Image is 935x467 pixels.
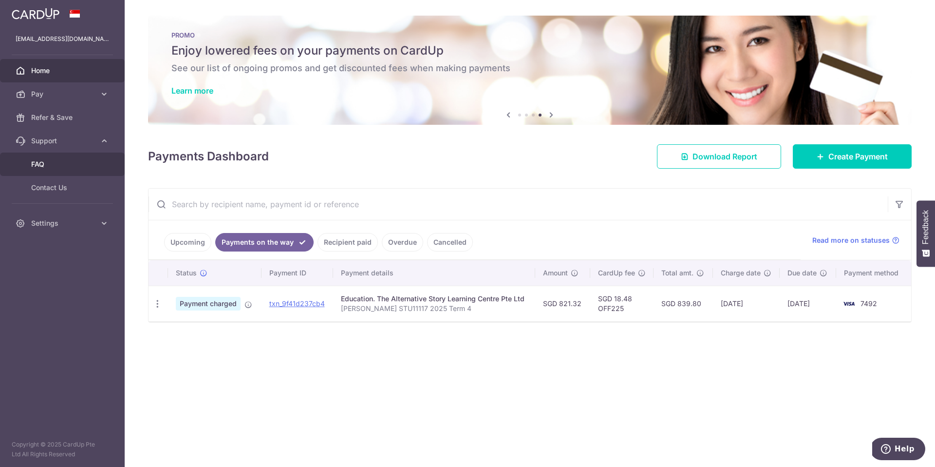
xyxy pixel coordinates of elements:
span: Settings [31,218,95,228]
span: Charge date [721,268,761,278]
a: Learn more [171,86,213,96]
td: SGD 18.48 OFF225 [590,286,654,321]
span: Amount [543,268,568,278]
a: Overdue [382,233,423,252]
span: Feedback [921,210,930,244]
a: Create Payment [793,144,912,169]
a: Download Report [657,144,781,169]
a: Read more on statuses [812,235,899,245]
span: FAQ [31,159,95,169]
button: Feedback - Show survey [916,200,935,267]
td: [DATE] [713,286,780,321]
span: Read more on statuses [812,235,890,245]
span: Refer & Save [31,113,95,122]
input: Search by recipient name, payment id or reference [149,189,888,220]
th: Payment ID [262,260,334,286]
a: Payments on the way [215,233,314,252]
span: Payment charged [176,297,241,311]
span: CardUp fee [598,268,635,278]
p: [EMAIL_ADDRESS][DOMAIN_NAME] [16,34,109,44]
td: SGD 821.32 [535,286,590,321]
p: [PERSON_NAME] STU11117 2025 Term 4 [341,304,527,313]
span: 7492 [860,299,877,308]
h6: See our list of ongoing promos and get discounted fees when making payments [171,62,888,74]
th: Payment details [333,260,535,286]
a: Recipient paid [318,233,378,252]
span: Total amt. [661,268,693,278]
td: SGD 839.80 [654,286,713,321]
img: Bank Card [839,298,859,310]
td: [DATE] [780,286,836,321]
h5: Enjoy lowered fees on your payments on CardUp [171,43,888,58]
span: Download Report [692,151,757,162]
span: Due date [787,268,817,278]
span: Contact Us [31,183,95,193]
h4: Payments Dashboard [148,148,269,165]
img: CardUp [12,8,59,19]
div: Education. The Alternative Story Learning Centre Pte Ltd [341,294,527,304]
a: Upcoming [164,233,211,252]
span: Pay [31,89,95,99]
span: Support [31,136,95,146]
span: Home [31,66,95,76]
a: Cancelled [427,233,473,252]
th: Payment method [836,260,911,286]
span: Status [176,268,197,278]
a: txn_9f41d237cb4 [269,299,325,308]
span: Create Payment [828,151,888,162]
iframe: Opens a widget where you can find more information [872,438,925,462]
img: Latest Promos banner [148,16,912,125]
p: PROMO [171,31,888,39]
